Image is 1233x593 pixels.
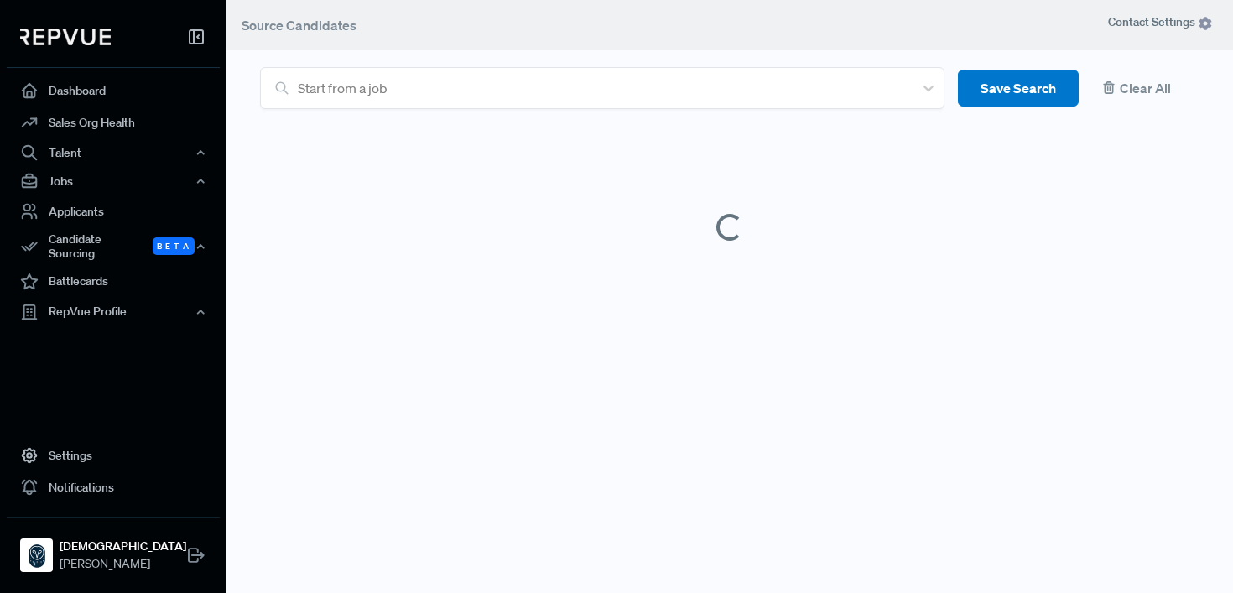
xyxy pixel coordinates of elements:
[60,555,186,573] span: [PERSON_NAME]
[23,542,50,569] img: Samsara
[1092,70,1199,107] button: Clear All
[7,298,220,326] button: RepVue Profile
[7,138,220,167] button: Talent
[60,538,186,555] strong: [DEMOGRAPHIC_DATA]
[7,440,220,471] a: Settings
[7,266,220,298] a: Battlecards
[7,167,220,195] button: Jobs
[7,227,220,266] button: Candidate Sourcing Beta
[7,471,220,503] a: Notifications
[7,107,220,138] a: Sales Org Health
[1108,13,1213,31] span: Contact Settings
[7,227,220,266] div: Candidate Sourcing
[958,70,1079,107] button: Save Search
[20,29,111,45] img: RepVue
[153,237,195,255] span: Beta
[242,17,356,34] span: Source Candidates
[7,75,220,107] a: Dashboard
[7,517,220,580] a: Samsara[DEMOGRAPHIC_DATA][PERSON_NAME]
[7,195,220,227] a: Applicants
